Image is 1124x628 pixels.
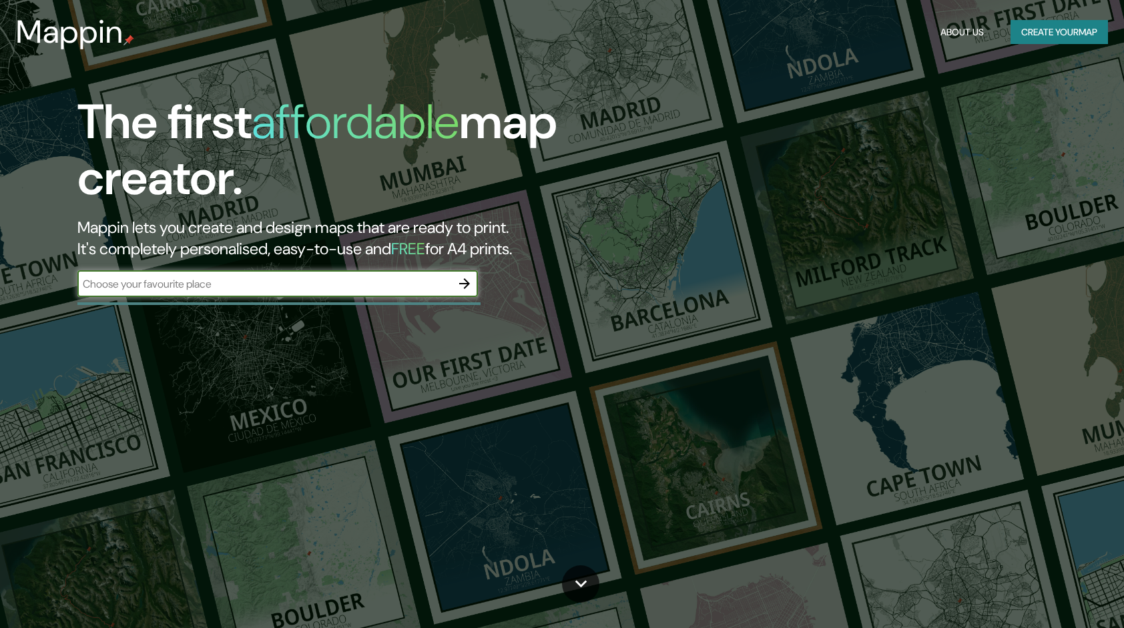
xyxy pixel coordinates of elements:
button: About Us [935,20,989,45]
input: Choose your favourite place [77,276,451,292]
h5: FREE [391,238,425,259]
img: mappin-pin [123,35,134,45]
h1: The first map creator. [77,94,639,217]
h3: Mappin [16,13,123,51]
h1: affordable [252,91,459,153]
h2: Mappin lets you create and design maps that are ready to print. It's completely personalised, eas... [77,217,639,260]
button: Create yourmap [1011,20,1108,45]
